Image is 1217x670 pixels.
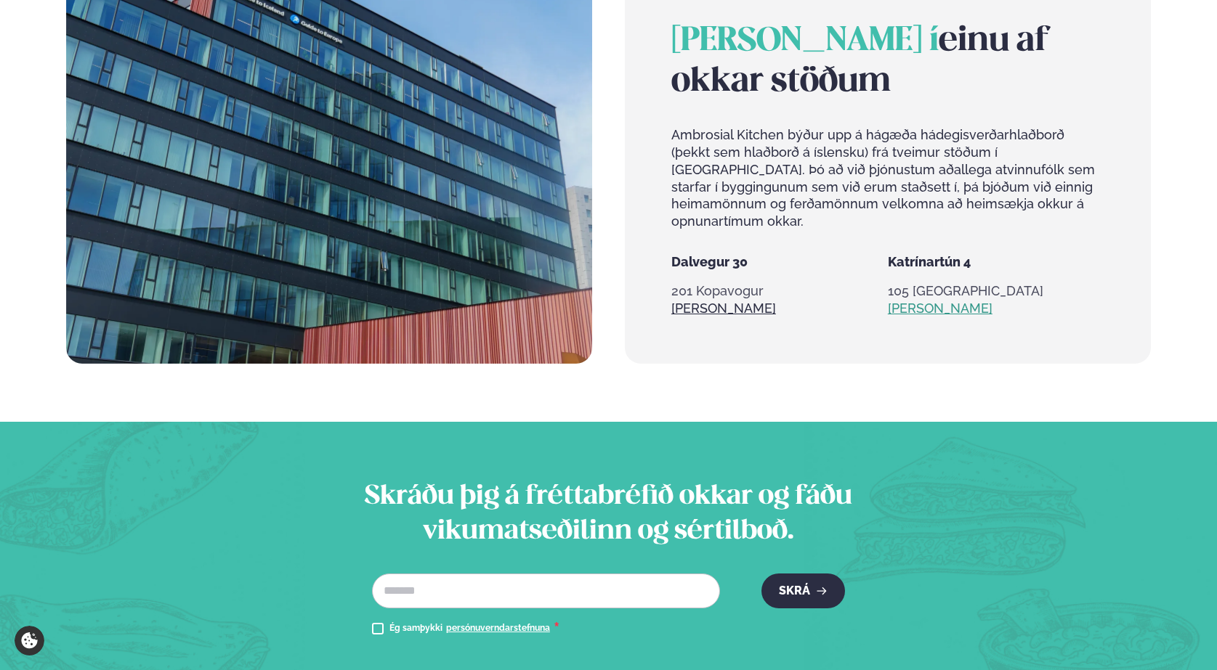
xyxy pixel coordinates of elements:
[671,25,939,57] span: [PERSON_NAME] í
[323,480,894,550] h2: Skráðu þig á fréttabréfið okkar og fáðu vikumatseðilinn og sértilboð.
[888,300,992,317] a: Sjá meira
[389,620,559,637] div: Ég samþykki
[671,283,764,298] span: 201 Kopavogur
[671,300,776,317] a: Sjá meira
[671,126,1104,231] p: Ambrosial Kitchen býður upp á hágæða hádegisverðarhlaðborð (þekkt sem hlaðborð á íslensku) frá tv...
[888,253,1104,271] h5: Katrínartún 4
[15,626,44,655] a: Cookie settings
[671,21,1104,102] h2: einu af okkar stöðum
[888,283,1043,298] span: 105 [GEOGRAPHIC_DATA]
[671,253,888,271] h5: Dalvegur 30
[446,623,550,634] a: persónuverndarstefnuna
[761,573,845,608] button: Skrá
